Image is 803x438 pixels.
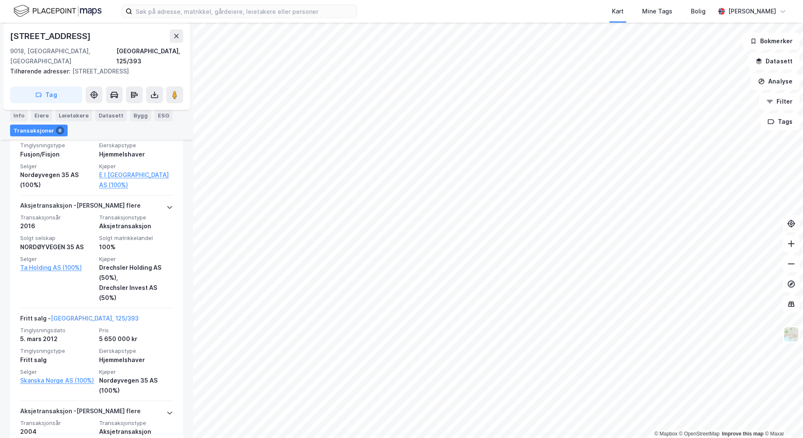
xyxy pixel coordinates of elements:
span: Solgt matrikkelandel [99,235,173,242]
span: Kjøper [99,255,173,263]
div: Aksjetransaksjon [99,221,173,231]
span: Tinglysningstype [20,142,94,149]
span: Tinglysningsdato [20,327,94,334]
button: Tags [761,113,800,130]
span: Solgt selskap [20,235,94,242]
span: Eierskapstype [99,347,173,355]
span: Kjøper [99,368,173,375]
span: Tinglysningstype [20,347,94,355]
span: Transaksjonstype [99,420,173,427]
div: Fusjon/Fisjon [20,149,94,159]
button: Datasett [748,53,800,70]
div: Aksjetransaksjon - [PERSON_NAME] flere [20,201,141,214]
a: Improve this map [722,431,764,437]
div: Kontrollprogram for chat [761,398,803,438]
div: 6 [56,126,64,134]
div: [PERSON_NAME] [728,6,776,16]
div: Fritt salg [20,355,94,365]
div: 5. mars 2012 [20,334,94,344]
div: 2004 [20,427,94,437]
button: Analyse [751,73,800,90]
div: 9018, [GEOGRAPHIC_DATA], [GEOGRAPHIC_DATA] [10,46,116,66]
span: Eierskapstype [99,142,173,149]
div: Aksjetransaksjon [99,427,173,437]
a: Skanska Norge AS (100%) [20,375,94,386]
a: Mapbox [654,431,677,437]
a: Ta Holding AS (100%) [20,263,94,273]
span: Kjøper [99,163,173,170]
img: Z [783,326,799,342]
div: Drechsler Invest AS (50%) [99,283,173,303]
span: Transaksjonstype [99,214,173,221]
div: Bolig [691,6,706,16]
a: [GEOGRAPHIC_DATA], 125/393 [51,315,139,322]
div: [GEOGRAPHIC_DATA], 125/393 [116,46,183,66]
button: Bokmerker [743,33,800,50]
div: Transaksjoner [10,124,68,136]
button: Tag [10,86,82,103]
span: Pris [99,327,173,334]
span: Tilhørende adresser: [10,68,72,75]
div: Info [10,110,28,121]
div: 2016 [20,221,94,231]
div: [STREET_ADDRESS] [10,66,176,76]
div: ESG [155,110,173,121]
span: Selger [20,163,94,170]
div: Datasett [95,110,127,121]
div: NORDØYVEGEN 35 AS [20,242,94,252]
div: 100% [99,242,173,252]
div: Hjemmelshaver [99,149,173,159]
span: Selger [20,368,94,375]
div: [STREET_ADDRESS] [10,29,92,43]
div: 5 650 000 kr [99,334,173,344]
div: Aksjetransaksjon - [PERSON_NAME] flere [20,406,141,420]
button: Filter [759,93,800,110]
a: E I [GEOGRAPHIC_DATA] AS (100%) [99,170,173,190]
img: logo.f888ab2527a4732fd821a326f86c7f29.svg [13,4,102,18]
input: Søk på adresse, matrikkel, gårdeiere, leietakere eller personer [132,5,357,18]
div: Eiere [31,110,52,121]
div: Drechsler Holding AS (50%), [99,263,173,283]
div: Leietakere [55,110,92,121]
span: Transaksjonsår [20,420,94,427]
div: Kart [612,6,624,16]
div: Nordøyvegen 35 AS (100%) [20,170,94,190]
div: Mine Tags [642,6,672,16]
span: Transaksjonsår [20,214,94,221]
iframe: Chat Widget [761,398,803,438]
a: OpenStreetMap [679,431,720,437]
div: Fritt salg - [20,313,139,327]
div: Nordøyvegen 35 AS (100%) [99,375,173,396]
div: Bygg [130,110,151,121]
div: Hjemmelshaver [99,355,173,365]
span: Selger [20,255,94,263]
